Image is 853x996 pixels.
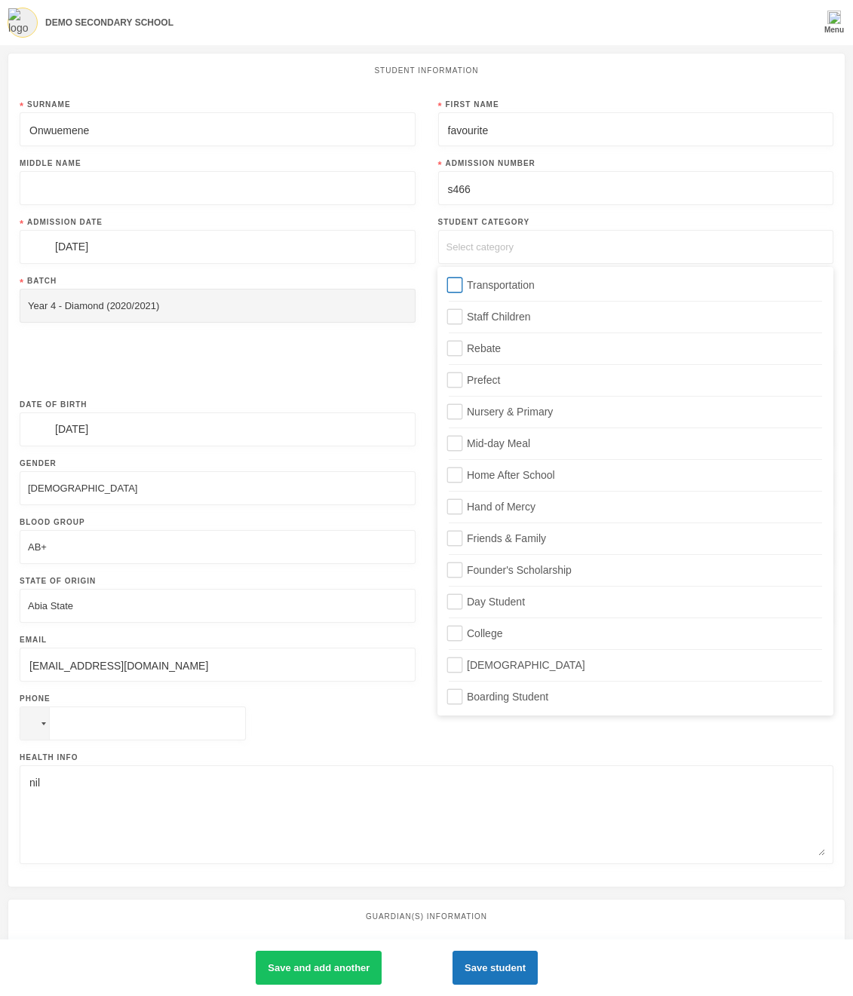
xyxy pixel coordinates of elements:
div: Student Category [438,216,834,228]
div: DEMO SECONDARY SCHOOL [45,16,173,29]
span: Select category [446,241,514,253]
input: Select date [48,238,189,256]
div: Student Information [20,65,833,76]
span: Mid-day Meal [461,437,536,449]
span: [DEMOGRAPHIC_DATA] [461,659,591,671]
div: State of Origin [20,575,416,587]
div: First Name [438,99,834,110]
div: Surname [20,99,416,110]
div: AB+ [28,540,47,555]
input: Select date [48,421,189,438]
span: Transportation [461,279,541,291]
div: Email [20,634,416,645]
div: Date of Birth [20,399,416,410]
span: Friends & Family [461,532,552,544]
textarea: nil [28,774,825,856]
div: Admission Number [438,158,834,169]
div: Health Info [20,752,833,763]
div: Abia State [28,599,73,614]
div: Middle Name [20,158,416,169]
div: Admission Date [20,216,416,228]
span: College [461,627,508,639]
span: Nursery & Primary [461,406,559,418]
span: Hand of Mercy [461,501,542,513]
img: logo [8,8,37,36]
div: Phone [20,693,416,704]
span: Staff Children [461,311,537,323]
div: Blood Group [20,516,416,528]
span: Home After School [461,469,561,481]
div: Menu [824,24,844,35]
div: [DEMOGRAPHIC_DATA] [28,481,137,496]
span: Founder's Scholarship [461,564,578,576]
span: Day Student [461,596,531,608]
span: Prefect [461,374,506,386]
div: Year 4 - Diamond (2020/2021) [28,299,159,314]
div: Gender [20,458,416,469]
button: Save student [453,951,538,985]
div: Guardian(s) Information [20,911,833,922]
button: Save and add another [256,951,382,985]
div: Batch [20,275,416,287]
span: Boarding Student [461,691,554,703]
span: Rebate [461,342,507,354]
